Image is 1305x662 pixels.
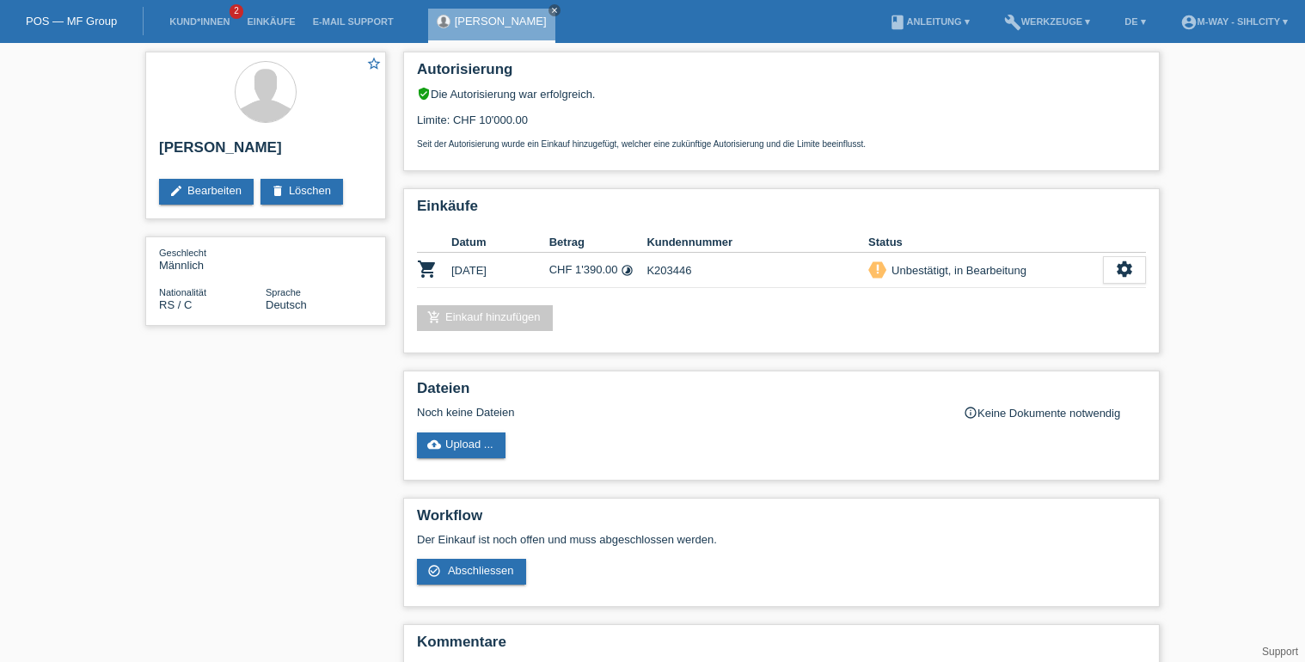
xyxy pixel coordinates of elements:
i: build [1004,14,1021,31]
span: Deutsch [266,298,307,311]
a: POS — MF Group [26,15,117,28]
td: K203446 [646,253,868,288]
th: Status [868,232,1103,253]
a: Support [1262,646,1298,658]
p: Seit der Autorisierung wurde ein Einkauf hinzugefügt, welcher eine zukünftige Autorisierung und d... [417,139,1146,149]
h2: Kommentare [417,634,1146,659]
th: Betrag [549,232,647,253]
a: buildWerkzeuge ▾ [996,16,1100,27]
a: E-Mail Support [304,16,402,27]
i: verified_user [417,87,431,101]
td: CHF 1'390.00 [549,253,647,288]
div: Männlich [159,246,266,272]
i: star_border [366,56,382,71]
span: Sprache [266,287,301,297]
i: delete [271,184,285,198]
div: Die Autorisierung war erfolgreich. [417,87,1146,101]
a: DE ▾ [1116,16,1154,27]
i: POSP00026801 [417,259,438,279]
i: check_circle_outline [427,564,441,578]
a: deleteLöschen [260,179,343,205]
h2: Workflow [417,507,1146,533]
a: add_shopping_cartEinkauf hinzufügen [417,305,553,331]
th: Kundennummer [646,232,868,253]
p: Der Einkauf ist noch offen und muss abgeschlossen werden. [417,533,1146,546]
div: Unbestätigt, in Bearbeitung [886,261,1026,279]
a: editBearbeiten [159,179,254,205]
i: info_outline [964,406,977,420]
h2: Dateien [417,380,1146,406]
th: Datum [451,232,549,253]
span: Nationalität [159,287,206,297]
h2: Einkäufe [417,198,1146,224]
i: close [550,6,559,15]
i: account_circle [1180,14,1198,31]
a: bookAnleitung ▾ [880,16,977,27]
a: close [548,4,561,16]
i: Fixe Raten (12 Raten) [621,264,634,277]
h2: [PERSON_NAME] [159,139,372,165]
i: settings [1115,260,1134,279]
a: Einkäufe [238,16,303,27]
a: account_circlem-way - Sihlcity ▾ [1172,16,1296,27]
a: [PERSON_NAME] [455,15,547,28]
h2: Autorisierung [417,61,1146,87]
i: priority_high [872,263,884,275]
div: Keine Dokumente notwendig [964,406,1146,420]
span: Serbien / C / 11.05.1991 [159,298,192,311]
td: [DATE] [451,253,549,288]
i: book [889,14,906,31]
a: star_border [366,56,382,74]
i: edit [169,184,183,198]
a: Kund*innen [161,16,238,27]
div: Noch keine Dateien [417,406,942,419]
span: 2 [230,4,243,19]
i: add_shopping_cart [427,310,441,324]
a: check_circle_outline Abschliessen [417,559,526,585]
span: Abschliessen [448,564,514,577]
span: Geschlecht [159,248,206,258]
div: Limite: CHF 10'000.00 [417,101,1146,149]
a: cloud_uploadUpload ... [417,432,505,458]
i: cloud_upload [427,438,441,451]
